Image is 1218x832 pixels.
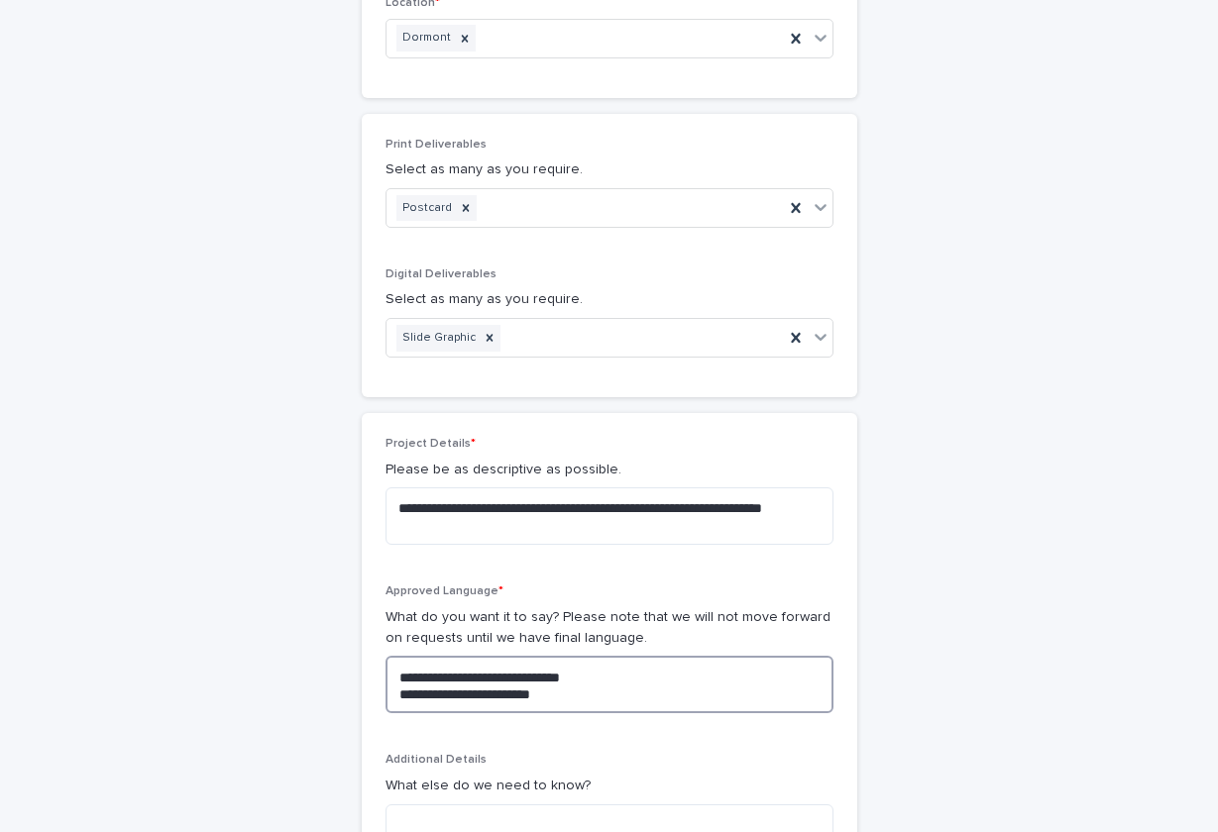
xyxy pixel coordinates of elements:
[386,776,833,796] p: What else do we need to know?
[396,325,479,352] div: Slide Graphic
[386,159,833,180] p: Select as many as you require.
[386,607,833,649] p: What do you want it to say? Please note that we will not move forward on requests until we have f...
[386,585,503,597] span: Approved Language
[386,460,833,480] p: Please be as descriptive as possible.
[386,289,833,310] p: Select as many as you require.
[396,25,454,52] div: Dormont
[386,754,487,766] span: Additional Details
[386,438,476,450] span: Project Details
[386,268,497,280] span: Digital Deliverables
[396,195,455,222] div: Postcard
[386,139,487,151] span: Print Deliverables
